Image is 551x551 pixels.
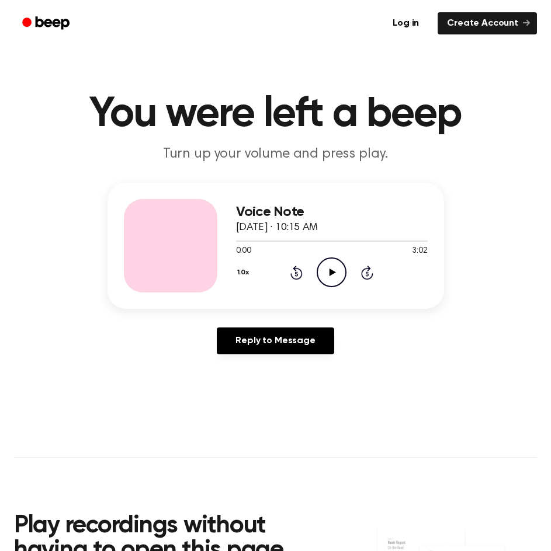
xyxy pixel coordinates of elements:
[217,327,334,354] a: Reply to Message
[14,12,80,35] a: Beep
[236,263,254,283] button: 1.0x
[236,245,251,257] span: 0:00
[236,222,318,233] span: [DATE] · 10:15 AM
[412,245,427,257] span: 3:02
[381,10,431,37] a: Log in
[51,145,500,164] p: Turn up your volume and press play.
[438,12,537,34] a: Create Account
[236,204,428,220] h3: Voice Note
[14,93,537,135] h1: You were left a beep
